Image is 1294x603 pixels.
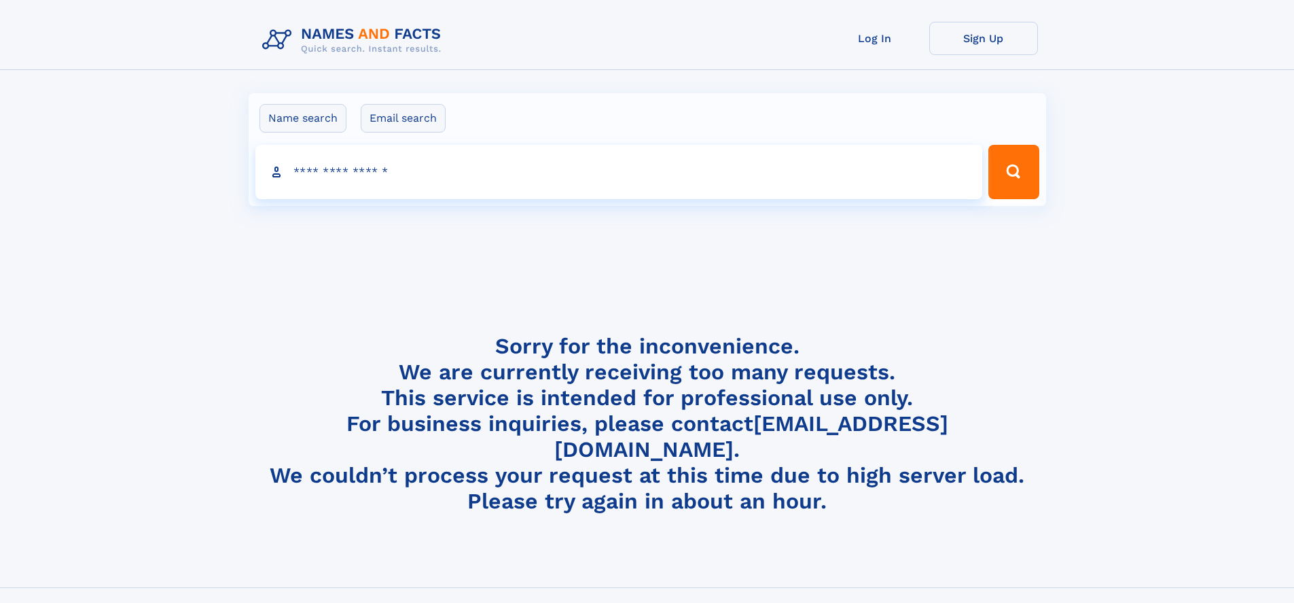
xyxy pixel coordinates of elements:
[361,104,446,133] label: Email search
[257,22,452,58] img: Logo Names and Facts
[554,411,948,462] a: [EMAIL_ADDRESS][DOMAIN_NAME]
[929,22,1038,55] a: Sign Up
[255,145,983,199] input: search input
[259,104,346,133] label: Name search
[988,145,1039,199] button: Search Button
[821,22,929,55] a: Log In
[257,333,1038,515] h4: Sorry for the inconvenience. We are currently receiving too many requests. This service is intend...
